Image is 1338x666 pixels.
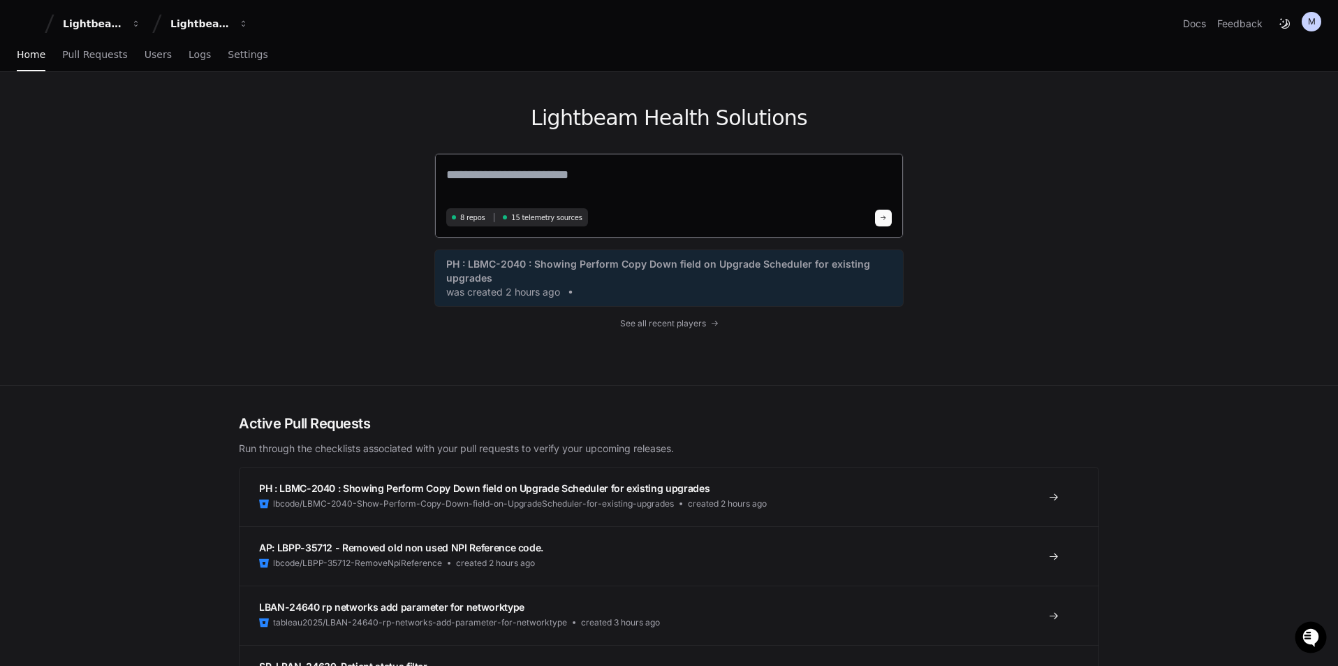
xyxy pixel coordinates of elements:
span: created 2 hours ago [456,558,535,569]
div: Past conversations [14,152,94,164]
button: Start new chat [237,108,254,125]
div: We're available if you need us! [63,118,192,129]
span: Logs [189,50,211,59]
a: Docs [1183,17,1206,31]
span: Home [17,50,45,59]
h1: M [1308,16,1316,27]
span: • [116,187,121,198]
img: 1736555170064-99ba0984-63c1-480f-8ee9-699278ef63ed [28,188,39,199]
p: Run through the checklists associated with your pull requests to verify your upcoming releases. [239,442,1099,456]
span: [PERSON_NAME] [43,187,113,198]
div: Start new chat [63,104,229,118]
span: lbcode/LBPP-35712-RemoveNpiReference [273,558,442,569]
button: Feedback [1217,17,1263,31]
iframe: Open customer support [1293,620,1331,658]
a: Pull Requests [62,39,127,71]
span: [PERSON_NAME] [43,225,113,236]
span: [DATE] [124,225,152,236]
span: 8 repos [460,212,485,223]
img: PlayerZero [14,14,42,42]
a: Powered byPylon [98,256,169,267]
a: Users [145,39,172,71]
button: Lightbeam Health [57,11,147,36]
a: PH : LBMC-2040 : Showing Perform Copy Down field on Upgrade Scheduler for existing upgradeslbcode... [240,468,1098,526]
a: See all recent players [434,318,904,329]
span: was created 2 hours ago [446,285,560,299]
span: Pylon [139,256,169,267]
div: Welcome [14,56,254,78]
a: LBAN-24640 rp networks add parameter for networktypetableau2025/LBAN-24640-rp-networks-add-parame... [240,586,1098,645]
span: Users [145,50,172,59]
h2: Active Pull Requests [239,414,1099,433]
img: 1736555170064-99ba0984-63c1-480f-8ee9-699278ef63ed [14,104,39,129]
span: PH : LBMC-2040 : Showing Perform Copy Down field on Upgrade Scheduler for existing upgrades [446,257,892,285]
div: Lightbeam Health [63,17,123,31]
a: Logs [189,39,211,71]
span: Settings [228,50,267,59]
span: See all recent players [620,318,706,329]
a: Home [17,39,45,71]
a: AP: LBPP-35712 - Removed old non used NPI Reference code.lbcode/LBPP-35712-RemoveNpiReferencecrea... [240,526,1098,586]
button: Lightbeam Health Solutions [165,11,254,36]
span: • [116,225,121,236]
button: See all [216,150,254,166]
span: AP: LBPP-35712 - Removed old non used NPI Reference code. [259,542,543,553]
span: created 2 hours ago [688,498,767,509]
img: 1736555170064-99ba0984-63c1-480f-8ee9-699278ef63ed [28,226,39,237]
span: LBAN-24640 rp networks add parameter for networktype [259,601,524,613]
span: tableau2025/LBAN-24640-rp-networks-add-parameter-for-networktype [273,617,567,628]
span: 15 telemetry sources [511,212,582,223]
a: Settings [228,39,267,71]
span: [DATE] [124,187,152,198]
img: 8294786374016_798e290d9caffa94fd1d_72.jpg [29,104,54,129]
img: Robert Klasen [14,174,36,206]
span: created 3 hours ago [581,617,660,628]
span: PH : LBMC-2040 : Showing Perform Copy Down field on Upgrade Scheduler for existing upgrades [259,482,710,494]
span: Pull Requests [62,50,127,59]
h1: Lightbeam Health Solutions [434,106,904,131]
img: Matt Kasner [14,212,36,234]
div: Lightbeam Health Solutions [170,17,230,31]
span: lbcode/LBMC-2040-Show-Perform-Copy-Down-field-on-UpgradeScheduler-for-existing-upgrades [273,498,674,509]
button: M [1302,12,1321,31]
a: PH : LBMC-2040 : Showing Perform Copy Down field on Upgrade Scheduler for existing upgradeswas cr... [446,257,892,299]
